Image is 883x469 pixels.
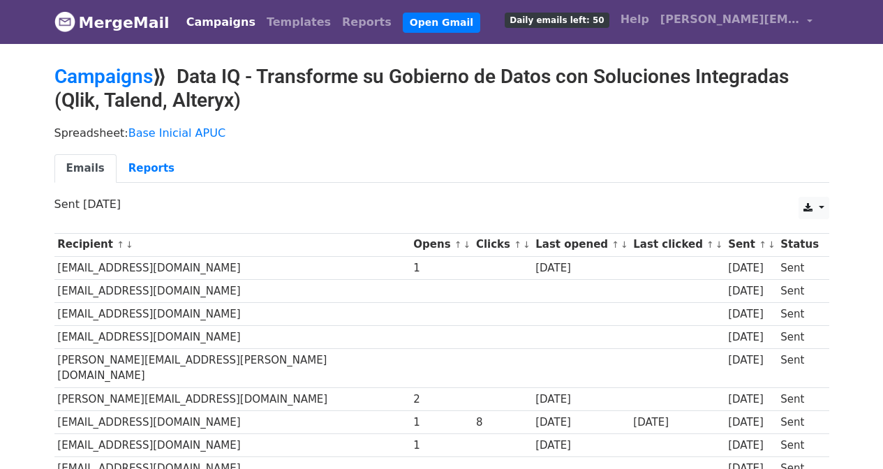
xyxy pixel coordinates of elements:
[777,387,822,410] td: Sent
[128,126,225,140] a: Base Inicial APUC
[728,415,774,431] div: [DATE]
[706,239,714,250] a: ↑
[777,349,822,388] td: Sent
[759,239,766,250] a: ↑
[117,154,186,183] a: Reports
[54,126,829,140] p: Spreadsheet:
[768,239,776,250] a: ↓
[403,13,480,33] a: Open Gmail
[54,349,410,388] td: [PERSON_NAME][EMAIL_ADDRESS][PERSON_NAME][DOMAIN_NAME]
[54,197,829,211] p: Sent [DATE]
[117,239,124,250] a: ↑
[54,8,170,37] a: MergeMail
[535,438,626,454] div: [DATE]
[715,239,723,250] a: ↓
[535,415,626,431] div: [DATE]
[728,392,774,408] div: [DATE]
[535,392,626,408] div: [DATE]
[413,392,469,408] div: 2
[728,438,774,454] div: [DATE]
[54,154,117,183] a: Emails
[725,233,777,256] th: Sent
[261,8,336,36] a: Templates
[54,233,410,256] th: Recipient
[505,13,609,28] span: Daily emails left: 50
[54,11,75,32] img: MergeMail logo
[728,260,774,276] div: [DATE]
[54,387,410,410] td: [PERSON_NAME][EMAIL_ADDRESS][DOMAIN_NAME]
[633,415,721,431] div: [DATE]
[463,239,471,250] a: ↓
[410,233,473,256] th: Opens
[777,256,822,279] td: Sent
[523,239,530,250] a: ↓
[336,8,397,36] a: Reports
[181,8,261,36] a: Campaigns
[454,239,462,250] a: ↑
[476,415,529,431] div: 8
[611,239,619,250] a: ↑
[413,260,469,276] div: 1
[728,283,774,299] div: [DATE]
[413,438,469,454] div: 1
[777,410,822,433] td: Sent
[54,279,410,302] td: [EMAIL_ADDRESS][DOMAIN_NAME]
[413,415,469,431] div: 1
[54,65,153,88] a: Campaigns
[54,410,410,433] td: [EMAIL_ADDRESS][DOMAIN_NAME]
[473,233,532,256] th: Clicks
[777,279,822,302] td: Sent
[655,6,818,38] a: [PERSON_NAME][EMAIL_ADDRESS][PERSON_NAME][DOMAIN_NAME]
[621,239,628,250] a: ↓
[499,6,614,33] a: Daily emails left: 50
[777,302,822,325] td: Sent
[660,11,800,28] span: [PERSON_NAME][EMAIL_ADDRESS][PERSON_NAME][DOMAIN_NAME]
[777,433,822,456] td: Sent
[532,233,630,256] th: Last opened
[514,239,521,250] a: ↑
[126,239,133,250] a: ↓
[54,326,410,349] td: [EMAIL_ADDRESS][DOMAIN_NAME]
[54,256,410,279] td: [EMAIL_ADDRESS][DOMAIN_NAME]
[54,65,829,112] h2: ⟫ Data IQ - Transforme su Gobierno de Datos con Soluciones Integradas (Qlik, Talend, Alteryx)
[535,260,626,276] div: [DATE]
[615,6,655,33] a: Help
[728,306,774,322] div: [DATE]
[54,433,410,456] td: [EMAIL_ADDRESS][DOMAIN_NAME]
[728,352,774,368] div: [DATE]
[54,302,410,325] td: [EMAIL_ADDRESS][DOMAIN_NAME]
[630,233,725,256] th: Last clicked
[728,329,774,345] div: [DATE]
[813,402,883,469] iframe: Chat Widget
[777,233,822,256] th: Status
[777,326,822,349] td: Sent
